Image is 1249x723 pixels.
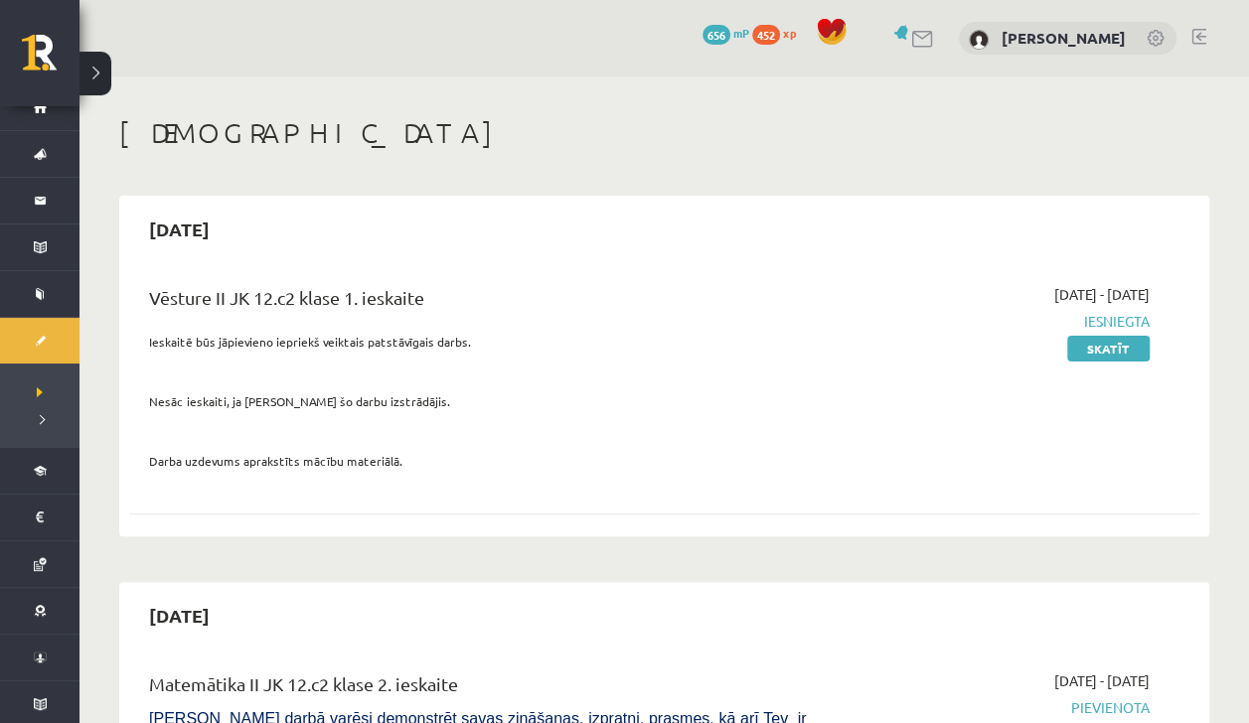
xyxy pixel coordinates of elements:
span: xp [783,25,796,41]
span: Pievienota [836,697,1150,718]
span: 452 [752,25,780,45]
span: [DATE] - [DATE] [1054,284,1150,305]
p: Darba uzdevums aprakstīts mācību materiālā. [149,452,806,470]
span: 656 [703,25,730,45]
div: Vēsture II JK 12.c2 klase 1. ieskaite [149,284,806,321]
span: mP [733,25,749,41]
h2: [DATE] [129,592,230,639]
span: [DATE] - [DATE] [1054,670,1150,691]
p: Nesāc ieskaiti, ja [PERSON_NAME] šo darbu izstrādājis. [149,392,806,410]
a: 656 mP [703,25,749,41]
div: Matemātika II JK 12.c2 klase 2. ieskaite [149,670,806,707]
span: Iesniegta [836,311,1150,332]
img: Tuong Khang Nguyen [969,30,989,50]
h1: [DEMOGRAPHIC_DATA] [119,116,1209,150]
a: [PERSON_NAME] [1002,28,1126,48]
h2: [DATE] [129,206,230,252]
p: Ieskaitē būs jāpievieno iepriekš veiktais patstāvīgais darbs. [149,333,806,351]
a: Rīgas 1. Tālmācības vidusskola [22,35,79,84]
a: 452 xp [752,25,806,41]
a: Skatīt [1067,336,1150,361]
